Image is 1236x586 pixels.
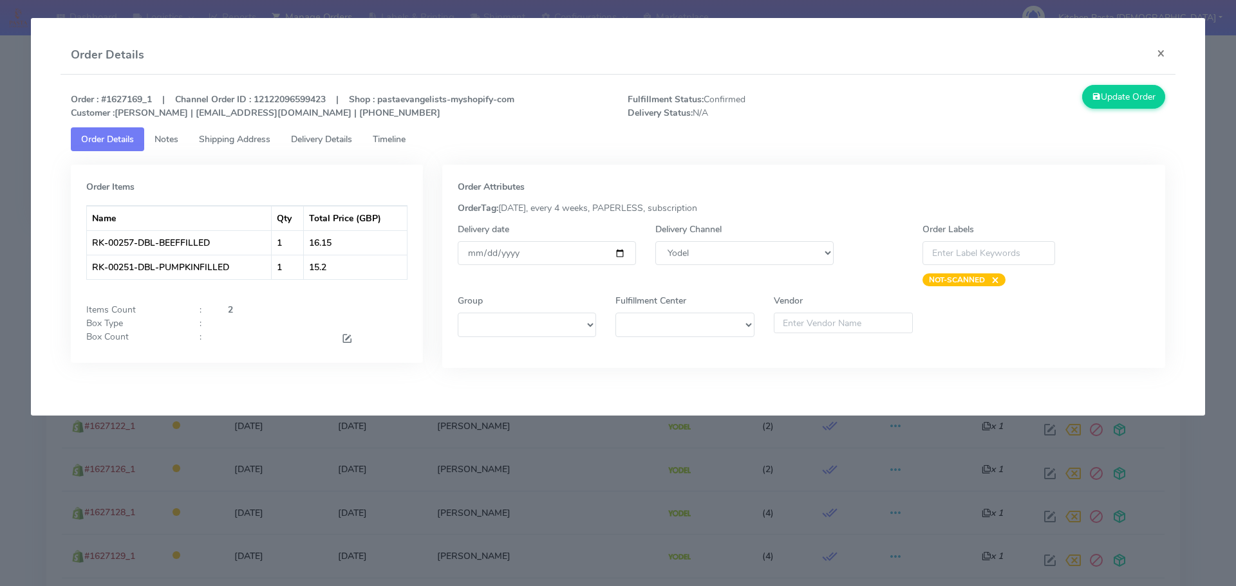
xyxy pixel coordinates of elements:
[618,93,897,120] span: Confirmed N/A
[190,316,218,330] div: :
[1082,85,1166,109] button: Update Order
[304,206,407,230] th: Total Price (GBP)
[71,93,514,119] strong: Order : #1627169_1 | Channel Order ID : 12122096599423 | Shop : pastaevangelists-myshopify-com [P...
[81,133,134,145] span: Order Details
[615,294,686,307] label: Fulfillment Center
[985,273,999,286] span: ×
[655,223,722,236] label: Delivery Channel
[71,127,1166,151] ul: Tabs
[272,230,304,255] td: 1
[291,133,352,145] span: Delivery Details
[77,303,190,316] div: Items Count
[228,304,233,316] strong: 2
[71,107,115,119] strong: Customer :
[922,223,974,236] label: Order Labels
[87,206,272,230] th: Name
[199,133,270,145] span: Shipping Address
[304,230,407,255] td: 16.15
[87,255,272,279] td: RK-00251-DBL-PUMPKINFILLED
[628,107,693,119] strong: Delivery Status:
[774,313,913,333] input: Enter Vendor Name
[774,294,803,307] label: Vendor
[71,46,144,64] h4: Order Details
[628,93,704,105] strong: Fulfillment Status:
[458,223,509,236] label: Delivery date
[87,230,272,255] td: RK-00257-DBL-BEEFFILLED
[190,330,218,347] div: :
[304,255,407,279] td: 15.2
[922,241,1055,265] input: Enter Label Keywords
[458,181,525,193] strong: Order Attributes
[458,202,498,214] strong: OrderTag:
[86,181,135,193] strong: Order Items
[929,275,985,285] strong: NOT-SCANNED
[272,255,304,279] td: 1
[1147,36,1175,70] button: Close
[458,294,483,307] label: Group
[272,206,304,230] th: Qty
[77,316,190,330] div: Box Type
[373,133,406,145] span: Timeline
[77,330,190,347] div: Box Count
[154,133,178,145] span: Notes
[448,201,1160,215] div: [DATE], every 4 weeks, PAPERLESS, subscription
[190,303,218,316] div: :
